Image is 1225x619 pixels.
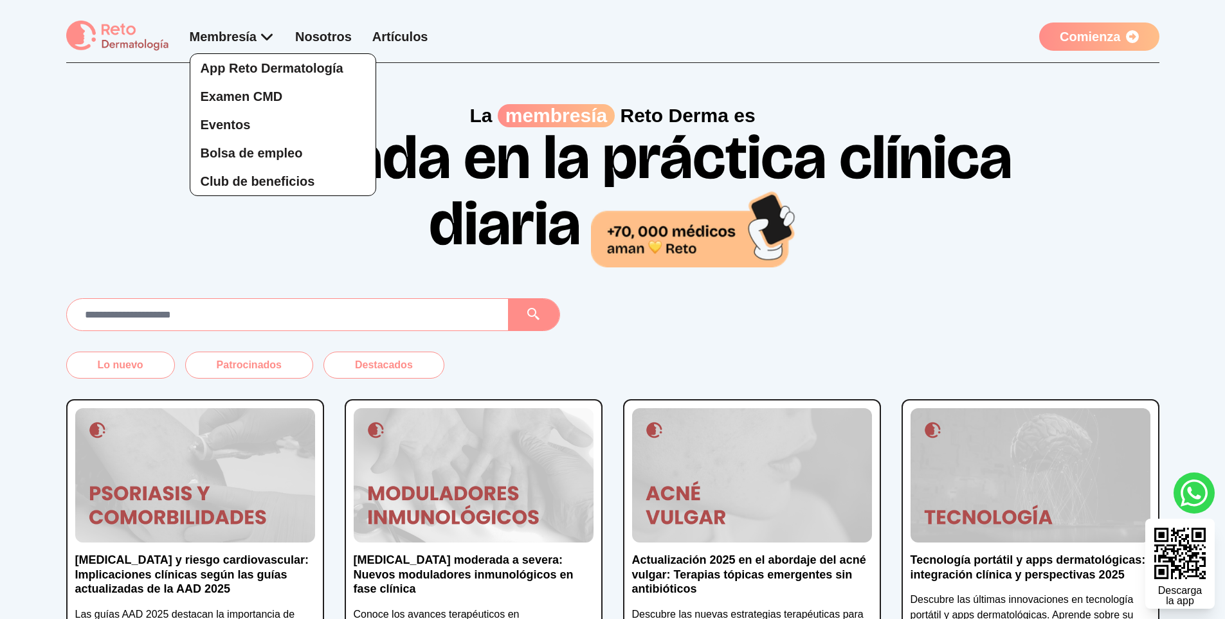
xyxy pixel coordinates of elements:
img: Psoriasis y riesgo cardiovascular: Implicaciones clínicas según las guías actualizadas de la AAD ... [75,408,315,543]
a: whatsapp button [1174,472,1215,514]
span: Club de beneficios [201,174,315,188]
img: 70,000 médicos aman Reto [591,189,797,267]
a: [MEDICAL_DATA] moderada a severa: Nuevos moduladores inmunológicos en fase clínica [354,553,594,607]
a: Eventos [190,111,376,139]
span: App Reto Dermatología [201,61,343,75]
a: Bolsa de empleo [190,139,376,167]
a: Club de beneficios [190,167,376,195]
img: Dermatitis atópica moderada a severa: Nuevos moduladores inmunológicos en fase clínica [354,408,594,543]
p: Actualización 2025 en el abordaje del acné vulgar: Terapias tópicas emergentes sin antibióticos [632,553,872,597]
button: Destacados [323,352,444,379]
span: membresía [498,104,615,127]
p: [MEDICAL_DATA] y riesgo cardiovascular: Implicaciones clínicas según las guías actualizadas de la... [75,553,315,597]
a: App Reto Dermatología [190,54,376,82]
div: Membresía [190,28,275,46]
span: Eventos [201,118,251,132]
span: Examen CMD [201,89,283,103]
a: Artículos [372,30,428,44]
a: [MEDICAL_DATA] y riesgo cardiovascular: Implicaciones clínicas según las guías actualizadas de la... [75,553,315,607]
img: Actualización 2025 en el abordaje del acné vulgar: Terapias tópicas emergentes sin antibióticos [632,408,872,543]
p: La Reto Derma es [66,104,1159,127]
a: Actualización 2025 en el abordaje del acné vulgar: Terapias tópicas emergentes sin antibióticos [632,553,872,607]
a: Tecnología portátil y apps dermatológicas: integración clínica y perspectivas 2025 [911,553,1150,592]
button: Lo nuevo [66,352,175,379]
p: Tecnología portátil y apps dermatológicas: integración clínica y perspectivas 2025 [911,553,1150,582]
button: Patrocinados [185,352,313,379]
div: Descarga la app [1158,586,1202,606]
a: Examen CMD [190,82,376,111]
h1: Tu aliada en la práctica clínica diaria [201,127,1024,267]
a: Comienza [1039,22,1159,51]
p: [MEDICAL_DATA] moderada a severa: Nuevos moduladores inmunológicos en fase clínica [354,553,594,597]
a: Nosotros [295,30,352,44]
img: Tecnología portátil y apps dermatológicas: integración clínica y perspectivas 2025 [911,408,1150,543]
img: logo Reto dermatología [66,21,169,52]
span: Bolsa de empleo [201,146,303,160]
